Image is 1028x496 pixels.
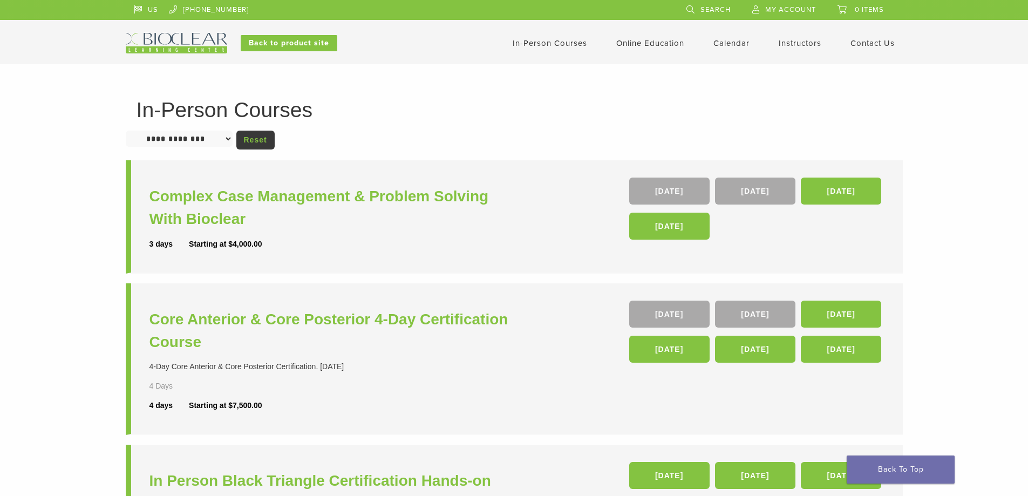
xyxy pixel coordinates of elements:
a: Reset [236,131,275,150]
a: Core Anterior & Core Posterior 4-Day Certification Course [149,308,517,354]
span: 0 items [855,5,884,14]
div: 4-Day Core Anterior & Core Posterior Certification. [DATE] [149,361,517,372]
a: Online Education [616,38,684,48]
div: , , , [629,178,884,245]
a: [DATE] [629,213,710,240]
h1: In-Person Courses [137,99,892,120]
a: [DATE] [801,336,881,363]
a: [DATE] [801,462,881,489]
div: Starting at $4,000.00 [189,239,262,250]
a: [DATE] [801,301,881,328]
div: 4 Days [149,381,205,392]
div: Starting at $7,500.00 [189,400,262,411]
a: [DATE] [629,462,710,489]
a: Complex Case Management & Problem Solving With Bioclear [149,185,517,230]
a: [DATE] [629,301,710,328]
div: , , , , , [629,301,884,368]
div: 3 days [149,239,189,250]
a: In-Person Courses [513,38,587,48]
span: Search [700,5,731,14]
a: [DATE] [715,462,795,489]
span: My Account [765,5,816,14]
a: Back to product site [241,35,337,51]
a: [DATE] [629,336,710,363]
a: Calendar [713,38,750,48]
a: [DATE] [801,178,881,205]
div: 4 days [149,400,189,411]
img: Bioclear [126,33,227,53]
a: Instructors [779,38,821,48]
a: [DATE] [715,336,795,363]
a: [DATE] [715,178,795,205]
a: Back To Top [847,456,955,484]
a: Contact Us [850,38,895,48]
a: [DATE] [715,301,795,328]
a: [DATE] [629,178,710,205]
